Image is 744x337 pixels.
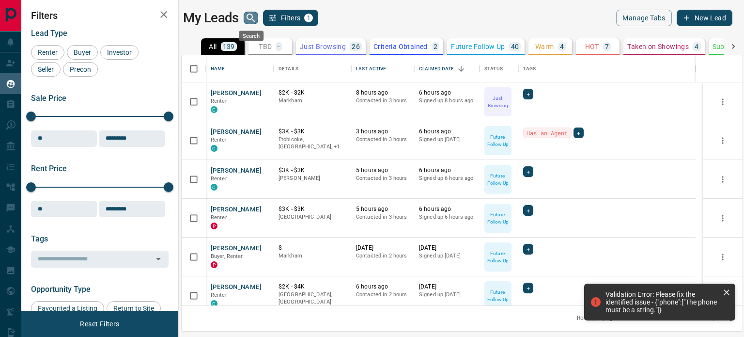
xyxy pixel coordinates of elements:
[223,43,235,50] p: 139
[34,48,61,56] span: Renter
[211,223,217,229] div: property.ca
[484,55,503,82] div: Status
[31,45,64,60] div: Renter
[31,94,66,103] span: Sale Price
[419,89,475,97] p: 6 hours ago
[527,206,530,215] span: +
[677,10,732,26] button: New Lead
[585,43,599,50] p: HOT
[356,205,409,213] p: 5 hours ago
[605,43,609,50] p: 7
[527,244,530,254] span: +
[577,128,580,138] span: +
[211,205,262,214] button: [PERSON_NAME]
[527,283,530,293] span: +
[100,45,139,60] div: Investor
[419,213,475,221] p: Signed up 6 hours ago
[211,145,217,152] div: condos.ca
[300,43,346,50] p: Just Browsing
[206,55,274,82] div: Name
[414,55,480,82] div: Claimed Date
[70,48,94,56] span: Buyer
[351,55,414,82] div: Last Active
[356,89,409,97] p: 8 hours ago
[34,65,57,73] span: Seller
[605,290,719,314] div: Validation Error: Please fix the identified issue - {"phone":["The phone must be a string."]}
[523,205,533,216] div: +
[279,89,346,97] p: $2K - $2K
[239,31,263,41] div: Search
[279,97,346,105] p: Markham
[279,166,346,175] p: $3K - $3K
[356,291,409,299] p: Contacted in 2 hours
[211,214,227,221] span: Renter
[274,55,351,82] div: Details
[419,166,475,175] p: 6 hours ago
[63,62,98,77] div: Precon
[211,253,243,259] span: Buyer, Renter
[419,283,475,291] p: [DATE]
[279,205,346,213] p: $3K - $3K
[485,211,511,225] p: Future Follow Up
[211,89,262,98] button: [PERSON_NAME]
[74,316,125,332] button: Reset Filters
[454,62,468,76] button: Sort
[695,43,698,50] p: 4
[152,252,165,266] button: Open
[67,45,98,60] div: Buyer
[485,250,511,264] p: Future Follow Up
[31,10,169,21] h2: Filters
[279,128,346,136] p: $3K - $3K
[419,97,475,105] p: Signed up 8 hours ago
[279,55,298,82] div: Details
[211,244,262,253] button: [PERSON_NAME]
[485,133,511,148] p: Future Follow Up
[31,62,61,77] div: Seller
[356,283,409,291] p: 6 hours ago
[535,43,554,50] p: Warm
[419,252,475,260] p: Signed up [DATE]
[356,128,409,136] p: 3 hours ago
[211,283,262,292] button: [PERSON_NAME]
[31,234,48,243] span: Tags
[523,166,533,177] div: +
[356,166,409,175] p: 5 hours ago
[211,55,225,82] div: Name
[34,305,101,312] span: Favourited a Listing
[211,106,217,113] div: condos.ca
[523,55,536,82] div: Tags
[527,89,530,99] span: +
[480,55,518,82] div: Status
[485,289,511,303] p: Future Follow Up
[485,95,511,109] p: Just Browsing
[211,166,262,176] button: [PERSON_NAME]
[104,48,135,56] span: Investor
[31,29,67,38] span: Lead Type
[573,128,584,138] div: +
[352,43,360,50] p: 26
[434,43,437,50] p: 2
[356,136,409,144] p: Contacted in 3 hours
[523,89,533,99] div: +
[523,283,533,293] div: +
[419,175,475,182] p: Signed up 6 hours ago
[356,252,409,260] p: Contacted in 2 hours
[356,244,409,252] p: [DATE]
[31,285,91,294] span: Opportunity Type
[211,128,262,137] button: [PERSON_NAME]
[511,43,519,50] p: 40
[211,176,227,182] span: Renter
[715,172,730,187] button: more
[356,175,409,182] p: Contacted in 3 hours
[211,300,217,307] div: condos.ca
[356,97,409,105] p: Contacted in 3 hours
[259,43,272,50] p: TBD
[419,136,475,144] p: Signed up [DATE]
[356,55,386,82] div: Last Active
[31,164,67,173] span: Rent Price
[715,250,730,264] button: more
[279,252,346,260] p: Markham
[715,133,730,148] button: more
[211,98,227,104] span: Renter
[31,301,104,316] div: Favourited a Listing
